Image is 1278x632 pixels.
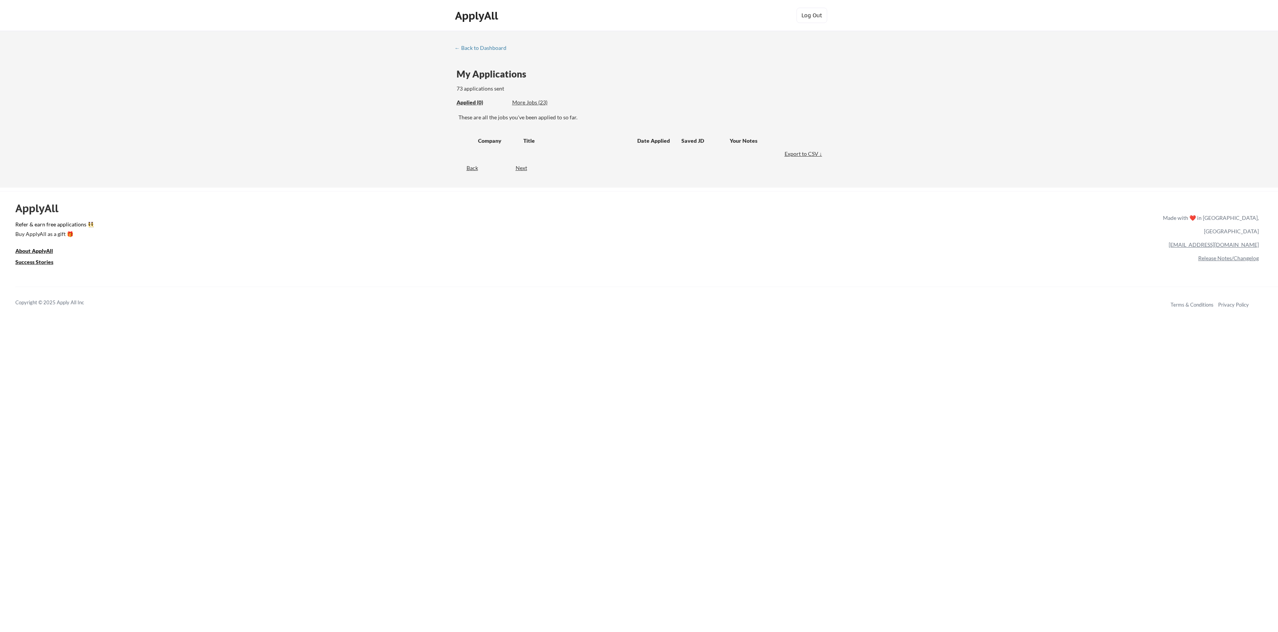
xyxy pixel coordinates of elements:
a: Success Stories [15,258,64,267]
a: ← Back to Dashboard [455,45,512,53]
a: Release Notes/Changelog [1198,255,1259,261]
div: ApplyAll [455,9,500,22]
a: [EMAIL_ADDRESS][DOMAIN_NAME] [1169,241,1259,248]
div: Made with ❤️ in [GEOGRAPHIC_DATA], [GEOGRAPHIC_DATA] [1160,211,1259,238]
div: These are job applications we think you'd be a good fit for, but couldn't apply you to automatica... [512,99,569,107]
div: These are all the jobs you've been applied to so far. [458,114,824,121]
u: About ApplyAll [15,248,53,254]
div: ApplyAll [15,202,67,215]
div: Saved JD [681,134,730,147]
div: Copyright © 2025 Apply All Inc [15,299,104,307]
a: About ApplyAll [15,247,64,256]
div: Your Notes [730,137,817,145]
div: Company [478,137,516,145]
button: Log Out [796,8,827,23]
div: Next [516,164,536,172]
div: Back [455,164,478,172]
a: Terms & Conditions [1171,302,1214,308]
a: Buy ApplyAll as a gift 🎁 [15,230,92,239]
a: Privacy Policy [1218,302,1249,308]
div: Applied (0) [457,99,506,106]
u: Success Stories [15,259,53,265]
div: Date Applied [637,137,671,145]
div: Buy ApplyAll as a gift 🎁 [15,231,92,237]
div: ← Back to Dashboard [455,45,512,51]
div: Title [523,137,630,145]
div: Export to CSV ↓ [785,150,824,158]
div: More Jobs (23) [512,99,569,106]
div: 73 applications sent [457,85,605,92]
div: These are all the jobs you've been applied to so far. [457,99,506,107]
a: Refer & earn free applications 👯‍♀️ [15,222,1003,230]
div: My Applications [457,69,533,79]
